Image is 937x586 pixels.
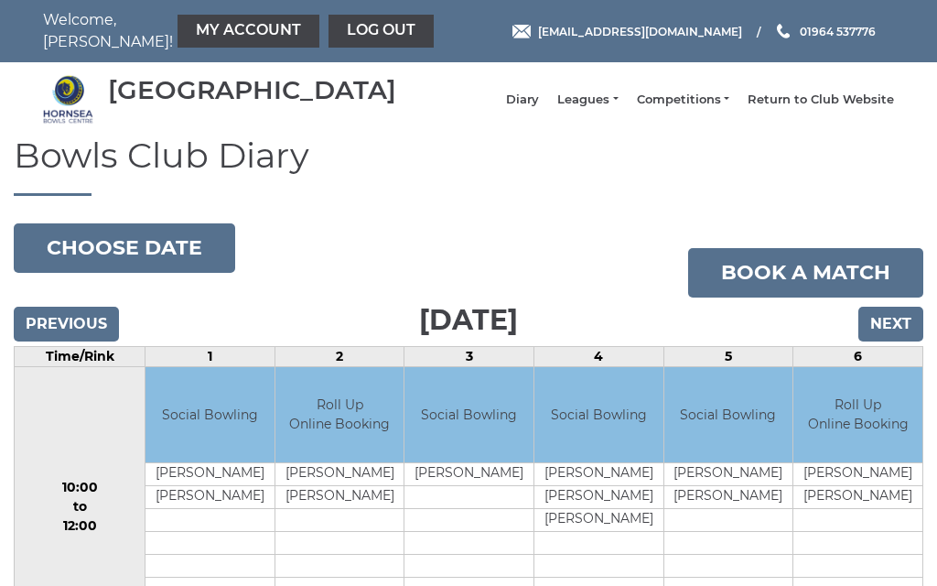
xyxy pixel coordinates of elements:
td: 4 [534,346,664,366]
a: Book a match [688,248,923,298]
td: Roll Up Online Booking [275,367,404,463]
td: Social Bowling [664,367,793,463]
img: Email [512,25,531,38]
td: [PERSON_NAME] [793,463,922,486]
td: Social Bowling [404,367,533,463]
img: Phone us [777,24,790,38]
td: [PERSON_NAME] [275,463,404,486]
nav: Welcome, [PERSON_NAME]! [43,9,382,53]
a: Phone us 01964 537776 [774,23,876,40]
button: Choose date [14,223,235,273]
td: Roll Up Online Booking [793,367,922,463]
td: [PERSON_NAME] [404,463,533,486]
td: Social Bowling [145,367,275,463]
td: [PERSON_NAME] [275,486,404,509]
td: [PERSON_NAME] [145,463,275,486]
span: 01964 537776 [800,24,876,38]
a: My Account [178,15,319,48]
a: Competitions [637,92,729,108]
td: [PERSON_NAME] [664,463,793,486]
td: 1 [145,346,275,366]
td: [PERSON_NAME] [793,486,922,509]
input: Previous [14,307,119,342]
td: [PERSON_NAME] [145,486,275,509]
td: [PERSON_NAME] [534,486,663,509]
td: 2 [275,346,404,366]
td: Time/Rink [15,346,145,366]
a: Email [EMAIL_ADDRESS][DOMAIN_NAME] [512,23,742,40]
td: 3 [404,346,534,366]
td: 5 [663,346,793,366]
img: Hornsea Bowls Centre [43,74,93,125]
td: [PERSON_NAME] [664,486,793,509]
a: Leagues [557,92,618,108]
td: Social Bowling [534,367,663,463]
td: [PERSON_NAME] [534,463,663,486]
div: [GEOGRAPHIC_DATA] [108,76,396,104]
td: [PERSON_NAME] [534,509,663,532]
h1: Bowls Club Diary [14,136,923,196]
a: Log out [328,15,434,48]
td: 6 [793,346,923,366]
a: Return to Club Website [748,92,894,108]
input: Next [858,307,923,342]
a: Diary [506,92,539,108]
span: [EMAIL_ADDRESS][DOMAIN_NAME] [538,24,742,38]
